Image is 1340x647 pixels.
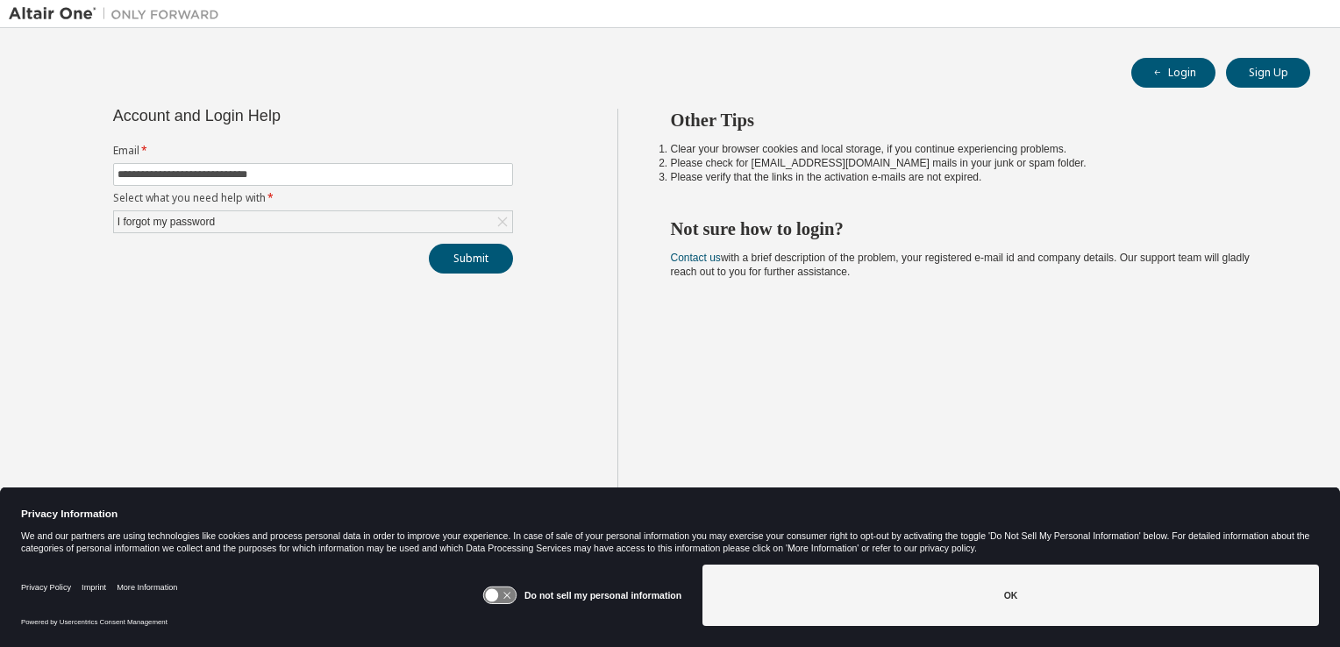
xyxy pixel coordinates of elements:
button: Sign Up [1226,58,1310,88]
label: Select what you need help with [113,191,513,205]
li: Please verify that the links in the activation e-mails are not expired. [671,170,1279,184]
img: Altair One [9,5,228,23]
li: Clear your browser cookies and local storage, if you continue experiencing problems. [671,142,1279,156]
span: with a brief description of the problem, your registered e-mail id and company details. Our suppo... [671,252,1250,278]
h2: Not sure how to login? [671,217,1279,240]
div: I forgot my password [114,211,512,232]
h2: Other Tips [671,109,1279,132]
a: Contact us [671,252,721,264]
li: Please check for [EMAIL_ADDRESS][DOMAIN_NAME] mails in your junk or spam folder. [671,156,1279,170]
div: Account and Login Help [113,109,433,123]
button: Submit [429,244,513,274]
button: Login [1131,58,1215,88]
label: Email [113,144,513,158]
div: I forgot my password [115,212,217,231]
